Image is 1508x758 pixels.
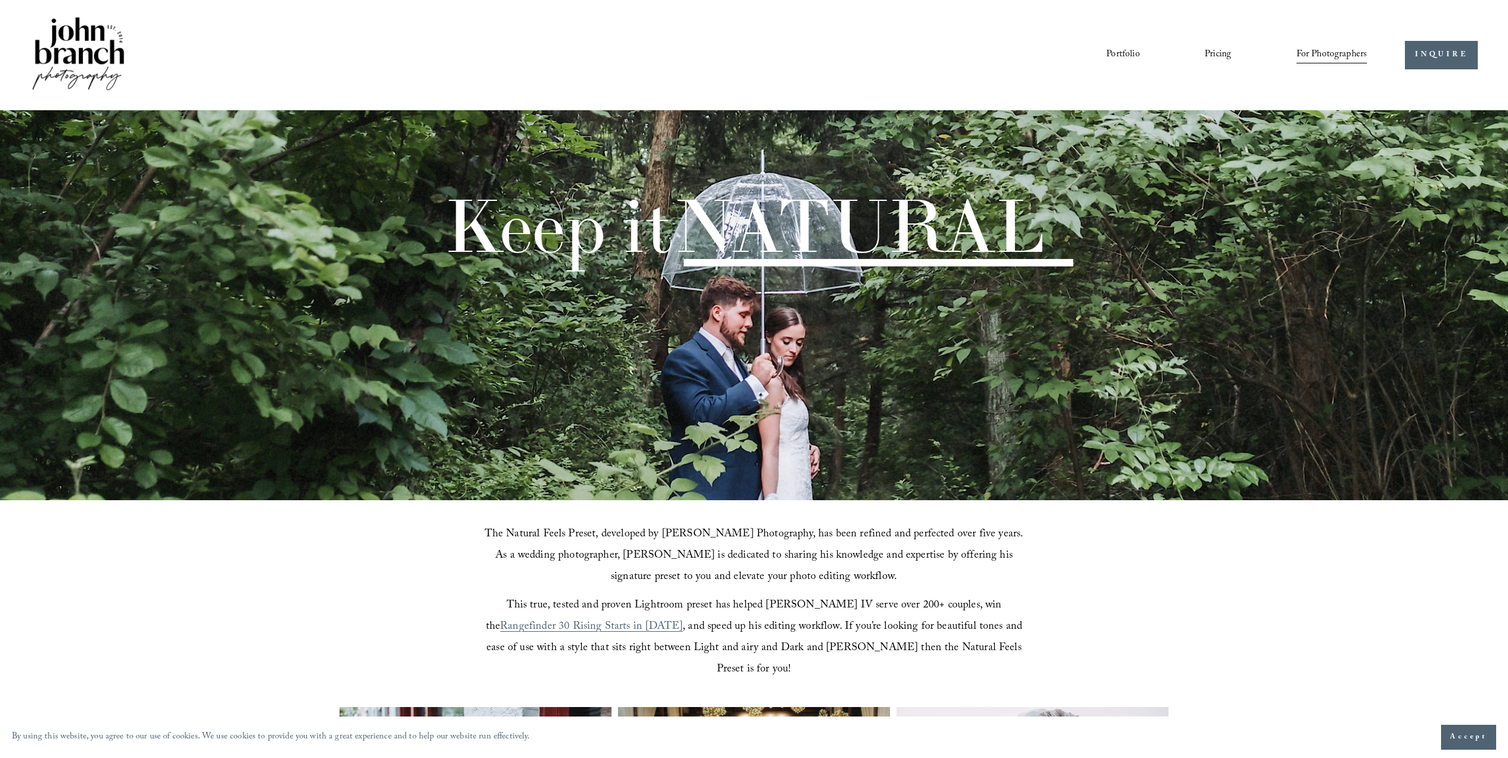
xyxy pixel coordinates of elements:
[486,618,1025,679] span: , and speed up his editing workflow. If you’re looking for beautiful tones and ease of use with a...
[1450,731,1487,743] span: Accept
[485,526,1027,587] span: The Natural Feels Preset, developed by [PERSON_NAME] Photography, has been refined and perfected ...
[1296,46,1368,64] span: For Photographers
[673,179,1045,272] span: NATURAL
[12,729,530,746] p: By using this website, you agree to our use of cookies. We use cookies to provide you with a grea...
[30,15,126,95] img: John Branch IV Photography
[486,597,1005,637] span: This true, tested and proven Lightroom preset has helped [PERSON_NAME] IV serve over 200+ couples...
[1405,41,1478,70] a: INQUIRE
[1205,45,1231,65] a: Pricing
[444,189,1045,263] h1: Keep it
[1106,45,1139,65] a: Portfolio
[1441,725,1496,750] button: Accept
[500,618,683,637] a: Rangefinder 30 Rising Starts in [DATE]
[1296,45,1368,65] a: folder dropdown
